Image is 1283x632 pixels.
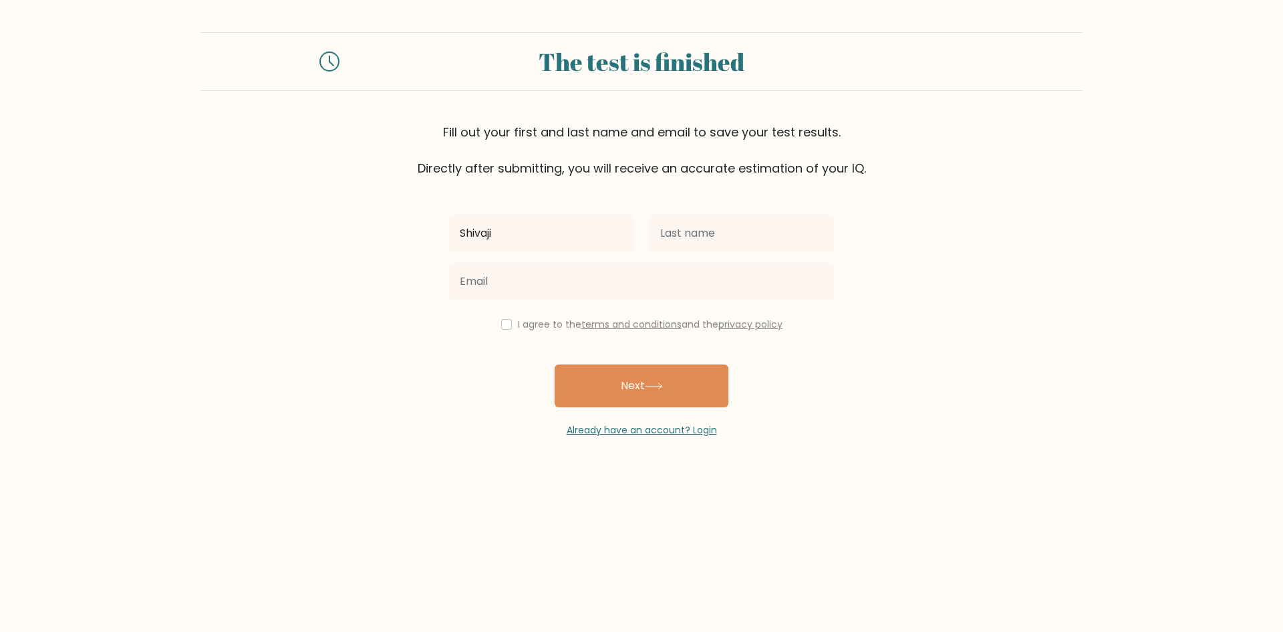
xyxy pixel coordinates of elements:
[581,318,682,331] a: terms and conditions
[567,423,717,437] a: Already have an account? Login
[200,123,1083,177] div: Fill out your first and last name and email to save your test results. Directly after submitting,...
[650,215,834,252] input: Last name
[449,215,633,252] input: First name
[449,263,834,300] input: Email
[718,318,782,331] a: privacy policy
[555,364,728,407] button: Next
[518,318,782,331] label: I agree to the and the
[355,43,928,80] div: The test is finished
